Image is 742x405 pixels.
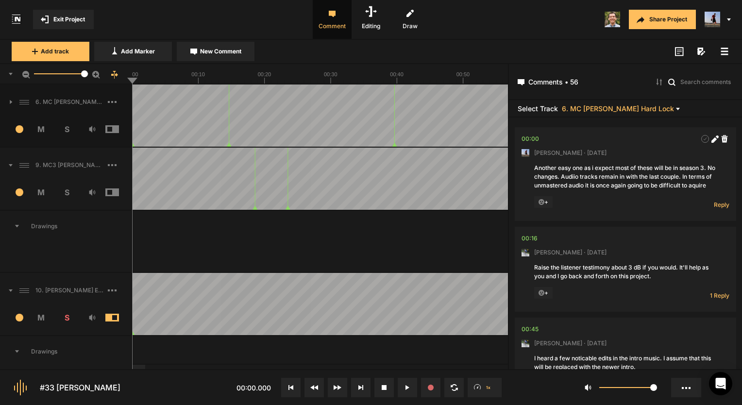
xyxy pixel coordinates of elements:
[705,12,720,27] img: ACg8ocJ5zrP0c3SJl5dKscm-Goe6koz8A9fWD7dpguHuX8DX5VIxymM=s96-c
[562,105,674,112] span: 6. MC [PERSON_NAME] Hard Lock
[522,234,538,243] div: 00:16.705
[509,64,742,100] header: Comments • 56
[509,100,742,118] header: Select Track
[177,42,254,61] button: New Comment
[258,71,271,77] text: 00:20
[605,12,620,27] img: 424769395311cb87e8bb3f69157a6d24
[32,98,108,106] span: 6. MC [PERSON_NAME] Hard Lock
[33,10,94,29] button: Exit Project
[32,161,108,169] span: 9. MC3 [PERSON_NAME]
[236,384,271,392] span: 00:00.000
[40,382,120,393] div: #33 [PERSON_NAME]
[709,372,732,395] div: Open Intercom Messenger
[522,249,529,256] img: ACg8ocLxXzHjWyafR7sVkIfmxRufCxqaSAR27SDjuE-ggbMy1qqdgD8=s96-c
[121,47,155,56] span: Add Marker
[522,339,529,347] img: ACg8ocLxXzHjWyafR7sVkIfmxRufCxqaSAR27SDjuE-ggbMy1qqdgD8=s96-c
[522,149,529,157] img: ACg8ocJ5zrP0c3SJl5dKscm-Goe6koz8A9fWD7dpguHuX8DX5VIxymM=s96-c
[534,339,607,348] span: [PERSON_NAME] · [DATE]
[714,201,729,209] span: Reply
[468,378,502,397] button: 1x
[522,134,539,144] div: 00:00.000
[534,287,553,299] span: +
[534,149,607,157] span: [PERSON_NAME] · [DATE]
[534,196,553,208] span: +
[94,42,172,61] button: Add Marker
[191,71,205,77] text: 00:10
[534,354,717,371] div: I heard a few noticable edits in the intro music. I assume that this will be replaced with the ne...
[32,286,108,295] span: 10. [PERSON_NAME] Exported
[41,47,69,56] span: Add track
[390,71,404,77] text: 00:40
[29,123,54,135] span: M
[710,291,729,300] span: 1 Reply
[54,186,80,198] span: S
[679,77,733,86] input: Search comments
[54,312,80,323] span: S
[29,186,54,198] span: M
[29,312,54,323] span: M
[629,10,696,29] button: Share Project
[534,263,717,281] div: Raise the listener testimony about 3 dB if you would. It'll help as you and I go back and forth o...
[522,324,539,334] div: 00:45.297
[324,71,337,77] text: 00:30
[200,47,241,56] span: New Comment
[534,164,717,190] div: Another easy one as i expect most of these will be in season 3. No changes. Audiio tracks remain ...
[53,15,85,24] span: Exit Project
[534,248,607,257] span: [PERSON_NAME] · [DATE]
[456,71,470,77] text: 00:50
[12,42,89,61] button: Add track
[54,123,80,135] span: S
